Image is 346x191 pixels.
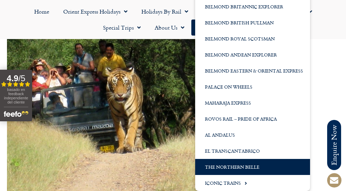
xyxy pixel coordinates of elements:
[191,20,250,36] a: Start your Journey
[195,175,310,191] a: Iconic Trains
[96,20,148,36] a: Special Trips
[195,143,310,159] a: El Transcantabrico
[195,95,310,111] a: Maharaja Express
[56,3,134,20] a: Orient Express Holidays
[195,15,310,31] a: Belmond British Pullman
[27,3,56,20] a: Home
[195,159,310,175] a: The Northern Belle
[195,127,310,143] a: Al Andalus
[148,20,191,36] a: About Us
[195,31,310,47] a: Belmond Royal Scotsman
[3,3,343,36] nav: Menu
[195,63,310,79] a: Belmond Eastern & Oriental Express
[134,3,195,20] a: Holidays by Rail
[195,47,310,63] a: Belmond Andean Explorer
[195,111,310,127] a: Rovos Rail – Pride of Africa
[195,79,310,95] a: Palace on Wheels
